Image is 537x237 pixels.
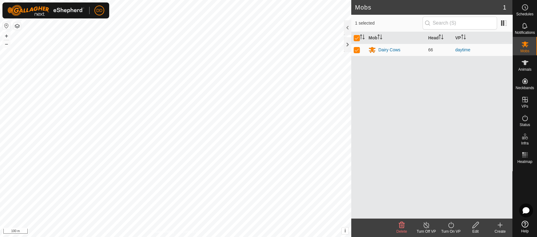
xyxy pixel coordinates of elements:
th: VP [453,32,512,44]
p-sorticon: Activate to sort [439,35,444,40]
span: Mobs [520,49,529,53]
span: Delete [396,229,407,234]
a: daytime [455,47,470,52]
span: 1 selected [355,20,422,26]
th: Head [426,32,453,44]
input: Search (S) [423,17,497,30]
p-sorticon: Activate to sort [461,35,466,40]
p-sorticon: Activate to sort [360,35,365,40]
a: Help [513,218,537,235]
span: 66 [428,47,433,52]
button: Map Layers [14,22,21,30]
th: Mob [366,32,426,44]
div: Create [488,229,512,234]
div: Edit [463,229,488,234]
span: VPs [521,105,528,108]
p-sorticon: Activate to sort [377,35,382,40]
span: 1 [503,3,506,12]
span: Notifications [515,31,535,34]
span: Animals [518,68,531,71]
span: i [344,228,346,233]
img: Gallagher Logo [7,5,84,16]
span: Infra [521,141,528,145]
span: Heatmap [517,160,532,164]
button: + [3,32,10,40]
a: Privacy Policy [151,229,174,235]
span: Schedules [516,12,533,16]
button: – [3,40,10,48]
span: Help [521,229,529,233]
h2: Mobs [355,4,503,11]
a: Contact Us [182,229,200,235]
div: Dairy Cows [378,47,400,53]
span: Neckbands [515,86,534,90]
span: Status [519,123,530,127]
div: Turn On VP [439,229,463,234]
button: i [342,227,348,234]
span: DD [96,7,102,14]
button: Reset Map [3,22,10,30]
div: Turn Off VP [414,229,439,234]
